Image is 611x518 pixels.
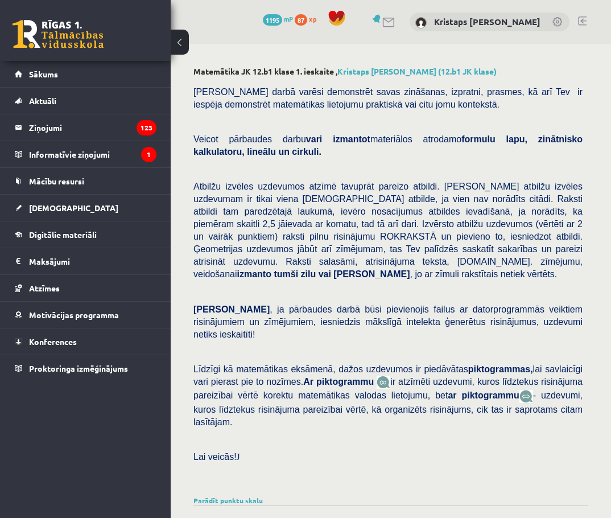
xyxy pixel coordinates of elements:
img: wKvN42sLe3LLwAAAABJRU5ErkJggg== [519,390,533,403]
span: Atzīmes [29,283,60,293]
a: Informatīvie ziņojumi1 [15,141,156,167]
span: , ja pārbaudes darbā būsi pievienojis failus ar datorprogrammās veiktiem risinājumiem un zīmējumi... [193,305,583,339]
legend: Informatīvie ziņojumi [29,141,156,167]
b: ar piktogrammu [448,390,519,400]
a: Atzīmes [15,275,156,301]
span: Motivācijas programma [29,310,119,320]
a: 1195 mP [263,14,293,23]
b: Ar piktogrammu [303,377,374,387]
b: vari izmantot [306,134,370,144]
i: 1 [141,147,156,162]
a: Proktoringa izmēģinājums [15,355,156,381]
a: Parādīt punktu skalu [193,496,263,505]
span: [PERSON_NAME] darbā varēsi demonstrēt savas zināšanas, izpratni, prasmes, kā arī Tev ir iespēja d... [193,87,583,109]
span: [PERSON_NAME] [193,305,270,314]
b: tumši zilu vai [PERSON_NAME] [274,269,410,279]
a: Motivācijas programma [15,302,156,328]
span: 87 [295,14,307,26]
a: Digitālie materiāli [15,221,156,248]
span: Digitālie materiāli [29,229,97,240]
span: mP [284,14,293,23]
a: Ziņojumi123 [15,114,156,141]
img: Kristaps Uldis Gothards [415,17,427,28]
span: Proktoringa izmēģinājums [29,363,128,373]
a: 87 xp [295,14,322,23]
span: Atbilžu izvēles uzdevumos atzīmē tavuprāt pareizo atbildi. [PERSON_NAME] atbilžu izvēles uzdevuma... [193,182,583,279]
span: Konferences [29,336,77,347]
b: izmanto [237,269,271,279]
span: xp [309,14,316,23]
span: Sākums [29,69,58,79]
span: 1195 [263,14,282,26]
span: J [237,452,240,462]
a: Kristaps [PERSON_NAME] (12.b1 JK klase) [337,66,497,76]
span: Aktuāli [29,96,56,106]
legend: Ziņojumi [29,114,156,141]
i: 123 [137,120,156,135]
legend: Maksājumi [29,248,156,274]
a: Maksājumi [15,248,156,274]
a: Konferences [15,328,156,355]
a: Rīgas 1. Tālmācības vidusskola [13,20,104,48]
span: [DEMOGRAPHIC_DATA] [29,203,118,213]
a: Aktuāli [15,88,156,114]
span: - uzdevumi, kuros līdztekus risinājuma pareizībai vērtē, kā organizēts risinājums, cik tas ir sap... [193,390,583,426]
span: Veicot pārbaudes darbu materiālos atrodamo [193,134,583,157]
b: piktogrammas, [468,364,533,374]
span: Mācību resursi [29,176,84,186]
a: Sākums [15,61,156,87]
a: Kristaps [PERSON_NAME] [434,16,540,27]
h2: Matemātika JK 12.b1 klase 1. ieskaite , [193,67,588,76]
a: Mācību resursi [15,168,156,194]
img: JfuEzvunn4EvwAAAAASUVORK5CYII= [377,376,390,389]
a: [DEMOGRAPHIC_DATA] [15,195,156,221]
span: Lai veicās! [193,452,237,462]
span: Līdzīgi kā matemātikas eksāmenā, dažos uzdevumos ir piedāvātas lai savlaicīgi vari pierast pie to... [193,364,583,387]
